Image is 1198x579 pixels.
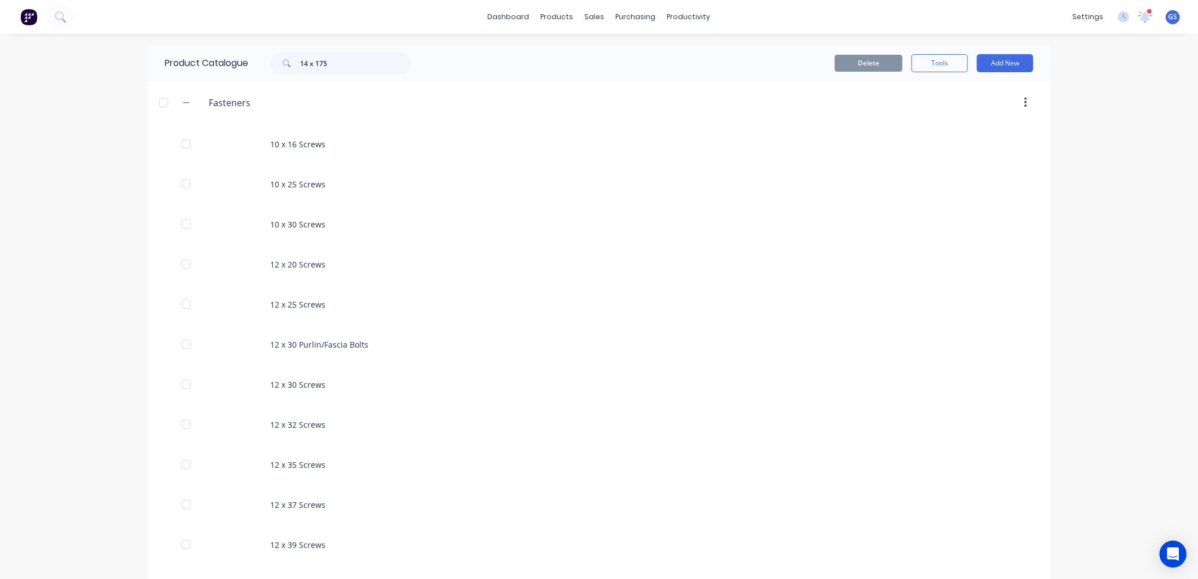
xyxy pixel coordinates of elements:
[1067,8,1109,25] div: settings
[535,8,579,25] div: products
[835,55,902,72] button: Delete
[20,8,37,25] img: Factory
[148,525,1050,565] div: 12 x 39 Screws
[148,204,1050,244] div: 10 x 30 Screws
[148,445,1050,485] div: 12 x 35 Screws
[1160,541,1187,568] div: Open Intercom Messenger
[1169,12,1178,22] span: GS
[482,8,535,25] a: dashboard
[148,124,1050,164] div: 10 x 16 Screws
[662,8,716,25] div: productivity
[148,284,1050,324] div: 12 x 25 Screws
[148,365,1050,405] div: 12 x 30 Screws
[148,244,1050,284] div: 12 x 20 Screws
[148,485,1050,525] div: 12 x 37 Screws
[579,8,610,25] div: sales
[148,405,1050,445] div: 12 x 32 Screws
[148,164,1050,204] div: 10 x 25 Screws
[610,8,662,25] div: purchasing
[911,54,968,72] button: Tools
[148,45,248,81] div: Product Catalogue
[209,96,342,109] input: Enter category name
[148,324,1050,365] div: 12 x 30 Purlin/Fascia Bolts
[300,52,412,74] input: Search...
[977,54,1033,72] button: Add New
